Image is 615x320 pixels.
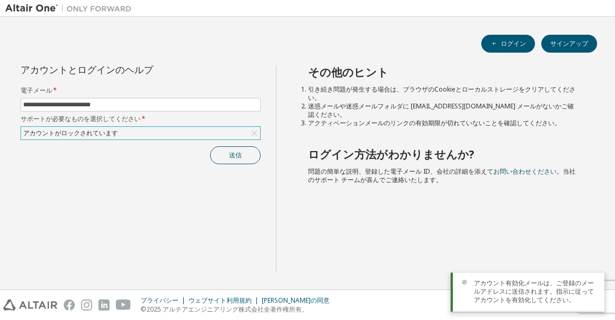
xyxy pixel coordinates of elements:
[501,39,526,48] font: ログイン
[64,299,75,311] img: facebook.svg
[116,299,131,311] img: youtube.svg
[141,296,189,305] div: プライバシー
[98,299,110,311] img: linkedin.svg
[3,299,57,311] img: altair_logo.svg
[308,119,579,127] li: アクティベーションメールのリンクの有効期限が切れていないことを確認してください。
[308,147,579,161] h2: ログイン方法がわかりませんか?
[308,85,579,102] li: 引き続き問題が発生する場合は、ブラウザのCookieとローカルストレージをクリアしてください。
[21,86,52,95] font: 電子メール
[81,299,92,311] img: instagram.svg
[5,3,137,14] img: アルタイルワン
[21,65,213,74] div: アカウントとログインのヘルプ
[308,167,576,184] span: 問題の簡単な説明、登録した電子メール ID、会社の詳細を添えて 。当社のサポート チームが喜んでご連絡いたします。
[262,296,336,305] div: [PERSON_NAME]の同意
[146,305,308,314] font: 2025 アルテアエンジニアリング株式会社全著作権所有。
[481,35,535,53] button: ログイン
[493,167,557,176] a: お問い合わせください
[141,305,336,314] p: ©
[308,102,579,119] li: 迷惑メールや迷惑メールフォルダに [EMAIL_ADDRESS][DOMAIN_NAME] メールがないかご確認ください。
[474,279,596,304] span: アカウント有効化メールは、ご登録のメールアドレスに送信されます。指示に従ってアカウントを有効化してください。
[21,127,260,139] div: アカウントがロックされています
[210,146,261,164] button: 送信
[22,127,120,139] div: アカウントがロックされています
[308,65,579,79] h2: その他のヒント
[21,114,141,123] font: サポートが必要なものを選択してください
[541,35,597,53] button: サインアップ
[189,296,262,305] div: ウェブサイト利用規約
